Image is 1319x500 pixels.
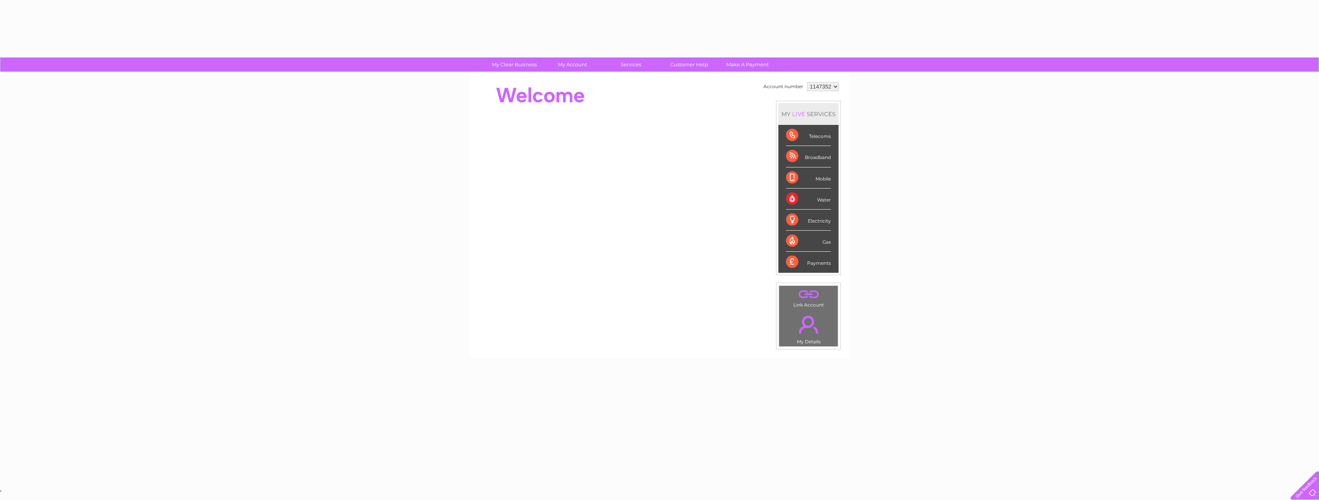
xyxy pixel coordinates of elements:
div: Water [786,189,831,210]
td: Account number [761,80,805,93]
a: My Account [541,57,604,72]
div: LIVE [791,110,807,118]
a: Make A Payment [716,57,779,72]
a: . [781,288,836,301]
div: MY SERVICES [778,103,839,125]
a: Customer Help [658,57,721,72]
a: My Clear Business [483,57,546,72]
div: Broadband [786,146,831,167]
td: My Details [779,309,838,347]
div: Electricity [786,210,831,231]
div: Telecoms [786,125,831,146]
div: Mobile [786,167,831,189]
a: Services [599,57,663,72]
a: . [781,311,836,338]
div: Payments [786,252,831,272]
div: Gas [786,231,831,252]
td: Link Account [779,285,838,310]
